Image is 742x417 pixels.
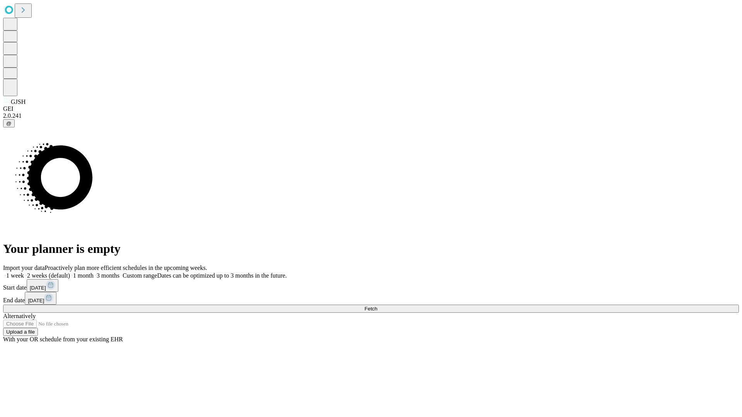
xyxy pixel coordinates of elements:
div: End date [3,292,739,305]
button: [DATE] [27,279,58,292]
span: Alternatively [3,313,36,319]
button: [DATE] [25,292,56,305]
span: 2 weeks (default) [27,272,70,279]
button: @ [3,119,15,127]
div: 2.0.241 [3,112,739,119]
div: Start date [3,279,739,292]
span: @ [6,120,12,126]
span: With your OR schedule from your existing EHR [3,336,123,342]
span: Custom range [123,272,157,279]
h1: Your planner is empty [3,242,739,256]
span: 1 month [73,272,94,279]
span: [DATE] [30,285,46,291]
span: Proactively plan more efficient schedules in the upcoming weeks. [45,264,207,271]
button: Fetch [3,305,739,313]
span: Dates can be optimized up to 3 months in the future. [157,272,287,279]
span: 3 months [97,272,119,279]
span: [DATE] [28,298,44,303]
span: GJSH [11,98,26,105]
span: Fetch [364,306,377,312]
button: Upload a file [3,328,38,336]
span: 1 week [6,272,24,279]
div: GEI [3,105,739,112]
span: Import your data [3,264,45,271]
